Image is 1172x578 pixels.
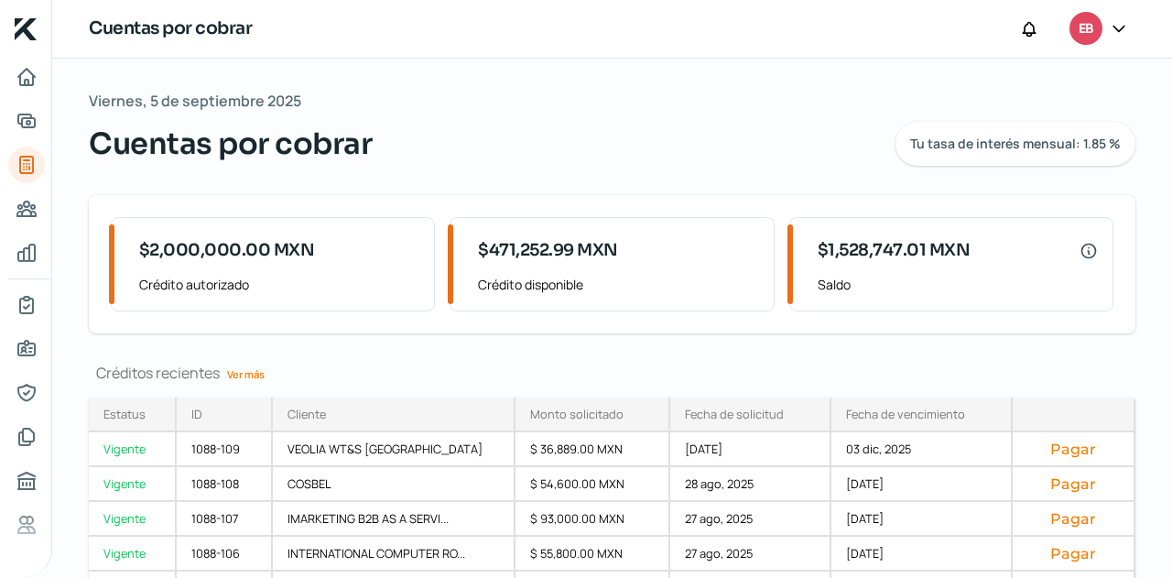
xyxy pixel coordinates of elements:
a: Mis finanzas [8,234,45,271]
span: Viernes, 5 de septiembre 2025 [89,88,301,115]
span: Tu tasa de interés mensual: 1.85 % [910,137,1121,150]
span: $1,528,747.01 MXN [818,238,971,263]
div: [DATE] [831,467,1013,502]
a: Vigente [89,467,177,502]
div: ID [191,406,202,422]
div: Monto solicitado [530,406,624,422]
div: $ 36,889.00 MXN [515,432,671,467]
span: Saldo [818,273,1098,296]
a: Inicio [8,59,45,95]
a: Pago a proveedores [8,191,45,227]
button: Pagar [1027,440,1119,458]
span: $2,000,000.00 MXN [139,238,315,263]
div: 1088-109 [177,432,273,467]
div: $ 55,800.00 MXN [515,537,671,572]
span: Cuentas por cobrar [89,122,372,166]
a: Representantes [8,375,45,411]
a: Mi contrato [8,287,45,323]
a: Vigente [89,502,177,537]
div: 1088-108 [177,467,273,502]
div: Créditos recientes [89,363,1135,383]
button: Pagar [1027,544,1119,562]
a: Tus créditos [8,147,45,183]
div: [DATE] [831,537,1013,572]
div: 28 ago, 2025 [670,467,831,502]
div: $ 93,000.00 MXN [515,502,671,537]
div: Estatus [103,406,146,422]
div: IMARKETING B2B AS A SERVI... [273,502,515,537]
span: Crédito disponible [478,273,758,296]
a: Ver más [220,360,272,388]
a: Adelantar facturas [8,103,45,139]
div: 03 dic, 2025 [831,432,1013,467]
a: Buró de crédito [8,463,45,499]
div: Fecha de solicitud [685,406,784,422]
div: [DATE] [670,432,831,467]
button: Pagar [1027,509,1119,528]
button: Pagar [1027,474,1119,493]
h1: Cuentas por cobrar [89,16,252,42]
div: 1088-107 [177,502,273,537]
a: Vigente [89,432,177,467]
div: [DATE] [831,502,1013,537]
span: EB [1079,18,1093,40]
a: Referencias [8,507,45,543]
div: 27 ago, 2025 [670,537,831,572]
div: INTERNATIONAL COMPUTER RO... [273,537,515,572]
a: Información general [8,331,45,367]
span: Crédito autorizado [139,273,419,296]
div: 27 ago, 2025 [670,502,831,537]
a: Documentos [8,419,45,455]
div: COSBEL [273,467,515,502]
div: 1088-106 [177,537,273,572]
span: $471,252.99 MXN [478,238,618,263]
div: VEOLIA WT&S [GEOGRAPHIC_DATA] [273,432,515,467]
div: Fecha de vencimiento [846,406,965,422]
div: $ 54,600.00 MXN [515,467,671,502]
div: Cliente [288,406,326,422]
a: Vigente [89,537,177,572]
